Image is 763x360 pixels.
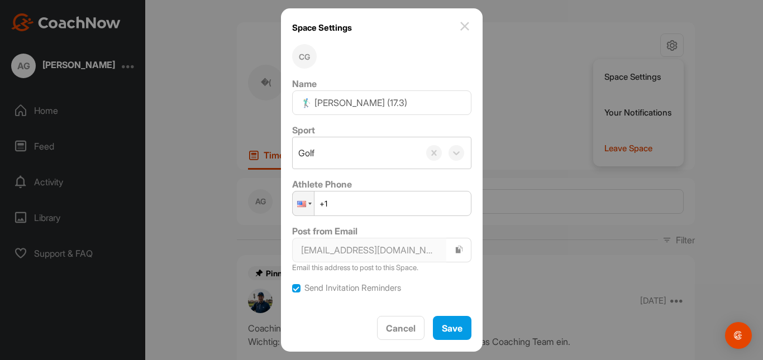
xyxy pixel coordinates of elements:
div: Open Intercom Messenger [725,322,752,349]
h1: Space Settings [292,20,352,36]
label: Name [292,78,317,89]
label: Post from Email [292,225,357,237]
label: Send Invitation Reminders [304,282,401,295]
div: United States: + 1 [293,191,314,215]
button: Cancel [377,316,425,340]
span: Save [442,323,462,334]
div: CG [292,44,317,69]
button: Save [433,316,471,340]
img: close [458,20,471,33]
div: Golf [298,146,314,160]
input: 1 (702) 123-4567 [292,191,471,216]
span: Cancel [386,323,416,334]
label: Sport [292,124,315,136]
p: Email this address to post to this Space. [292,262,471,273]
label: Athlete Phone [292,179,352,190]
